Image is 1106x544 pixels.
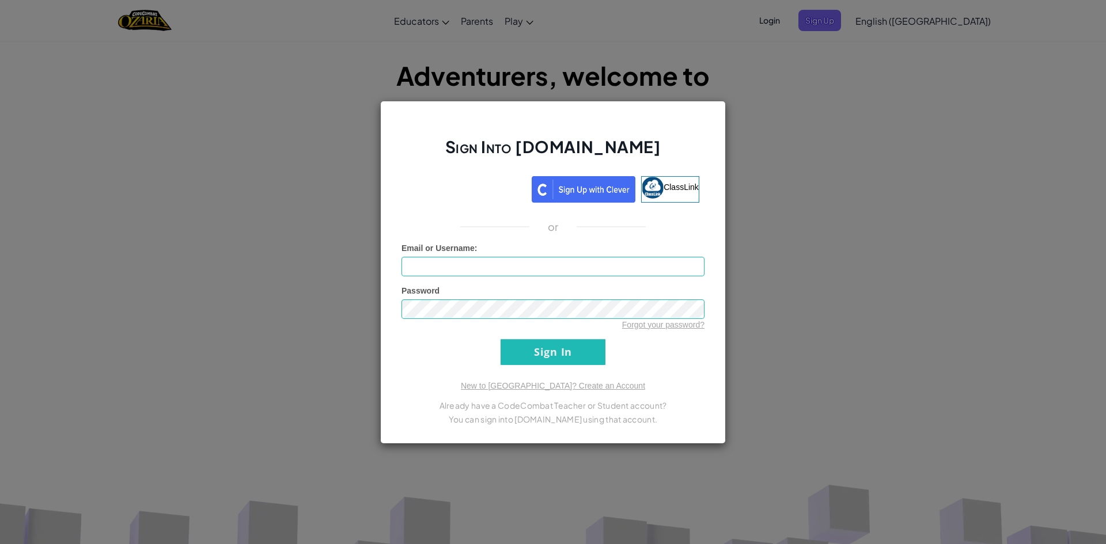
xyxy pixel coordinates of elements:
[402,412,704,426] p: You can sign into [DOMAIN_NAME] using that account.
[402,244,475,253] span: Email or Username
[402,136,704,169] h2: Sign Into [DOMAIN_NAME]
[532,176,635,203] img: clever_sso_button@2x.png
[461,381,645,390] a: New to [GEOGRAPHIC_DATA]? Create an Account
[548,220,559,234] p: or
[622,320,704,329] a: Forgot your password?
[402,242,478,254] label: :
[402,398,704,412] p: Already have a CodeCombat Teacher or Student account?
[401,175,532,200] iframe: Sign in with Google Button
[402,286,440,295] span: Password
[642,177,664,199] img: classlink-logo-small.png
[501,339,605,365] input: Sign In
[664,182,699,191] span: ClassLink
